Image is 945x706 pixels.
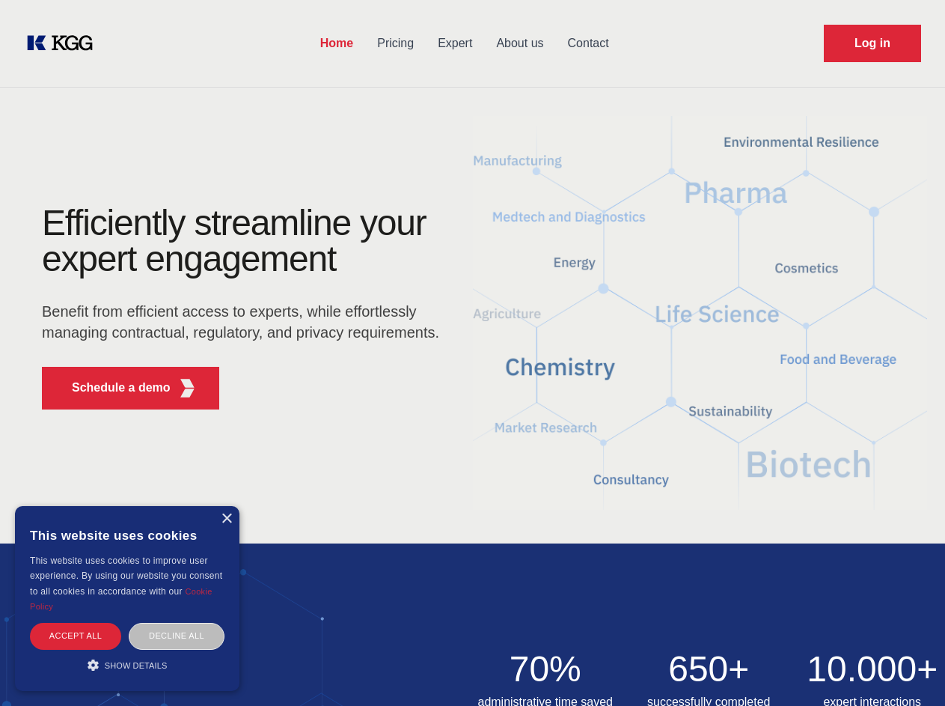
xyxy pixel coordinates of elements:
div: Decline all [129,623,224,649]
div: Show details [30,657,224,672]
p: Schedule a demo [72,379,171,397]
h1: Efficiently streamline your expert engagement [42,205,449,277]
img: KGG Fifth Element RED [178,379,197,398]
a: About us [484,24,555,63]
span: This website uses cookies to improve user experience. By using our website you consent to all coo... [30,556,222,597]
div: This website uses cookies [30,517,224,553]
p: Benefit from efficient access to experts, while effortlessly managing contractual, regulatory, an... [42,301,449,343]
div: Accept all [30,623,121,649]
a: KOL Knowledge Platform: Talk to Key External Experts (KEE) [24,31,105,55]
a: Request Demo [824,25,921,62]
a: Expert [426,24,484,63]
button: Schedule a demoKGG Fifth Element RED [42,367,219,410]
a: Contact [556,24,621,63]
a: Cookie Policy [30,587,212,611]
h2: 70% [473,651,619,687]
h2: 650+ [636,651,782,687]
a: Home [308,24,365,63]
a: Pricing [365,24,426,63]
span: Show details [105,661,168,670]
img: KGG Fifth Element RED [473,97,928,529]
div: Close [221,514,232,525]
